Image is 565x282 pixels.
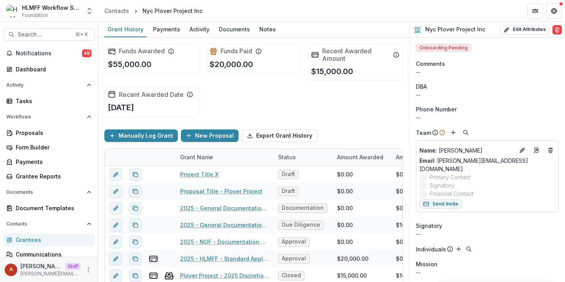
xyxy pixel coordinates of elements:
div: $0.00 [396,238,412,246]
h2: Funds Awarded [119,47,165,55]
div: $10,000.00 [396,271,426,280]
div: Form Builder [16,143,88,151]
div: Grantees [16,236,88,244]
button: edit [109,168,122,181]
div: -- [416,230,559,238]
a: Proposals [3,126,95,139]
a: Dashboard [3,63,95,76]
span: Draft [282,171,295,178]
div: -- [416,91,559,99]
span: Foundation [22,12,48,19]
div: $0.00 [396,170,412,178]
a: Name: [PERSON_NAME] [419,146,514,155]
a: Proposal Title - Plover Project [180,187,262,195]
button: Duplicate proposal [129,202,142,215]
button: Open Activity [3,79,95,91]
button: Open Documents [3,186,95,198]
span: Onboarding Pending [416,44,471,52]
span: 49 [82,49,91,57]
div: $0.00 [337,187,353,195]
div: Proposals [16,129,88,137]
button: view-payments [149,254,158,264]
div: Activity [186,24,213,35]
span: DBA [416,82,427,91]
span: Mission [416,260,437,268]
div: Communications [16,250,88,258]
div: Payments [16,158,88,166]
p: Team [416,129,431,137]
span: Comments [416,60,445,68]
h2: Recent Awarded Date [119,91,184,98]
button: Add [448,128,458,137]
div: Payments [150,24,183,35]
div: Amount Paid [391,149,450,166]
a: 2025 - General Documentation Requirement [180,204,269,212]
span: Approval [282,238,306,245]
span: Documentation Draft [282,205,324,211]
button: Duplicate proposal [129,219,142,231]
a: Payments [3,155,95,168]
div: Amount Awarded [332,149,391,166]
button: Export Grant History [242,129,317,142]
p: [PERSON_NAME] [419,146,514,155]
p: Individuals [416,245,446,253]
span: Draft [282,188,295,195]
button: view-payments [149,271,158,280]
p: $15,000.00 [311,65,353,77]
button: edit [109,269,122,282]
button: Add [454,244,463,254]
h2: Nyc Plover Project Inc [425,26,485,33]
a: Grant History [104,22,147,37]
a: Communications [3,248,95,261]
div: Grantee Reports [16,172,88,180]
button: Manually Log Grant [104,129,178,142]
button: New Proposal [181,129,239,142]
div: Documents [216,24,253,35]
button: More [84,265,93,275]
span: Due Diligence [282,222,320,228]
p: [DATE] [108,102,134,113]
button: Search [464,244,474,254]
div: $0.00 [396,255,412,263]
p: Amount Paid [396,153,430,161]
a: Go to contact [530,144,543,156]
span: Notifications [16,50,82,57]
button: Partners [527,3,543,19]
div: Anna [9,267,13,272]
button: Notifications49 [3,47,95,60]
button: Search... [3,28,95,41]
div: Tasks [16,97,88,105]
button: Duplicate proposal [129,253,142,265]
div: Status [273,149,332,166]
a: Form Builder [3,141,95,154]
a: Activity [186,22,213,37]
button: Edit [518,146,527,155]
span: Financial Contact [430,189,474,198]
span: Signatory [416,222,442,230]
div: Grant Name [175,149,273,166]
h2: Recent Awarded Amount [322,47,390,62]
span: Search... [18,31,71,38]
button: Open entity switcher [84,3,95,19]
div: $15,000.00 [337,271,367,280]
div: Nyc Plover Project Inc [142,7,202,15]
span: Email: [419,157,436,164]
div: ⌘ + K [74,30,89,39]
button: Search [461,128,470,137]
div: Grant Name [175,153,218,161]
div: Document Templates [16,204,88,212]
a: Tasks [3,95,95,107]
button: Duplicate proposal [129,185,142,198]
div: $0.00 [396,187,412,195]
a: Plover Project - 2025 Discretionary [180,271,269,280]
span: Workflows [6,114,84,120]
p: -- [416,268,559,277]
button: Get Help [546,3,562,19]
button: edit [109,253,122,265]
span: Activity [6,82,84,88]
button: Delete [552,25,562,35]
button: Duplicate proposal [129,236,142,248]
a: Contacts [101,5,132,16]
